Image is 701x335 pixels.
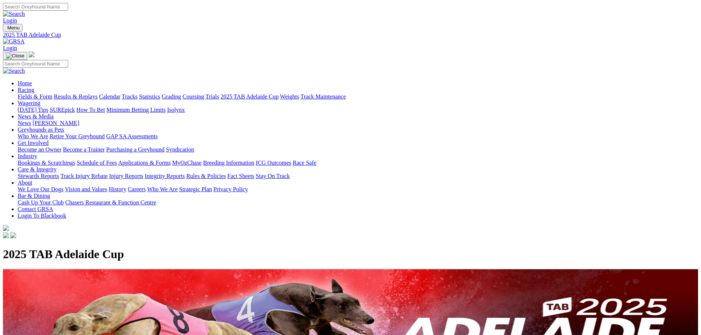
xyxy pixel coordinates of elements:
a: Tracks [122,93,138,100]
a: Industry [18,153,37,159]
a: Bar & Dining [18,193,50,199]
a: Vision and Values [65,186,107,192]
a: Login To Blackbook [18,213,66,219]
a: Fact Sheets [227,173,254,179]
a: Retire Your Greyhound [50,133,105,139]
div: Industry [18,160,698,166]
button: Toggle navigation [3,52,27,60]
span: Menu [7,25,20,31]
a: Privacy Policy [213,186,248,192]
a: Schedule of Fees [77,160,117,166]
a: Stewards Reports [18,173,59,179]
a: Get Involved [18,140,49,146]
a: Applications & Forms [118,160,171,166]
a: GAP SA Assessments [106,133,158,139]
a: Results & Replays [54,93,98,100]
a: Greyhounds as Pets [18,126,64,133]
input: Search [3,3,68,11]
a: Care & Integrity [18,166,57,172]
a: Racing [18,87,34,93]
a: MyOzChase [172,160,202,166]
a: Chasers Restaurant & Function Centre [65,199,156,206]
a: Purchasing a Greyhound [106,146,164,153]
a: SUREpick [50,107,75,113]
a: Race Safe [293,160,316,166]
img: Search [3,68,25,74]
a: Strategic Plan [179,186,212,192]
div: Care & Integrity [18,173,698,179]
a: Isolynx [167,107,185,113]
a: Stay On Track [256,173,290,179]
a: ICG Outcomes [256,160,291,166]
a: Careers [128,186,146,192]
a: Fields & Form [18,93,52,100]
div: Racing [18,93,698,100]
a: 2025 TAB Adelaide Cup [220,93,279,100]
a: [DATE] Tips [18,107,48,113]
div: News & Media [18,120,698,126]
a: Calendar [99,93,120,100]
a: Login [3,17,17,24]
div: Get Involved [18,146,698,153]
a: 2025 TAB Adelaide Cup [3,32,698,38]
input: Search [3,60,68,68]
a: Coursing [183,93,204,100]
a: News & Media [18,113,54,120]
a: Contact GRSA [18,206,53,212]
a: Trials [205,93,219,100]
a: Track Injury Rebate [60,173,107,179]
a: Grading [162,93,181,100]
a: About [18,179,32,186]
a: Who We Are [18,133,48,139]
a: Who We Are [147,186,178,192]
a: Wagering [18,100,40,106]
a: Integrity Reports [145,173,185,179]
div: Greyhounds as Pets [18,133,698,140]
a: Injury Reports [109,173,143,179]
a: [PERSON_NAME] [32,120,79,126]
a: Rules & Policies [186,173,226,179]
div: About [18,186,698,193]
div: Bar & Dining [18,199,698,206]
a: Home [18,80,32,86]
h1: 2025 TAB Adelaide Cup [3,247,698,261]
a: History [109,186,126,192]
a: Become an Owner [18,146,61,153]
a: Syndication [166,146,194,153]
img: logo-grsa-white.png [29,51,35,57]
a: We Love Our Dogs [18,186,63,192]
img: twitter.svg [10,232,16,238]
img: facebook.svg [3,232,9,238]
img: logo-grsa-white.png [3,225,9,231]
div: Wagering [18,107,698,113]
a: Login [3,45,17,51]
a: Cash Up Your Club [18,199,64,206]
a: News [18,120,31,126]
img: GRSA [3,38,25,45]
a: Track Maintenance [301,93,346,100]
a: Become a Trainer [63,146,105,153]
a: Breeding Information [203,160,254,166]
a: Bookings & Scratchings [18,160,75,166]
img: Search [3,11,25,17]
a: Minimum Betting Limits [106,107,166,113]
button: Toggle navigation [3,24,22,32]
img: Close [6,53,24,59]
a: Statistics [139,93,160,100]
a: How To Bet [77,107,105,113]
a: Weights [280,93,299,100]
